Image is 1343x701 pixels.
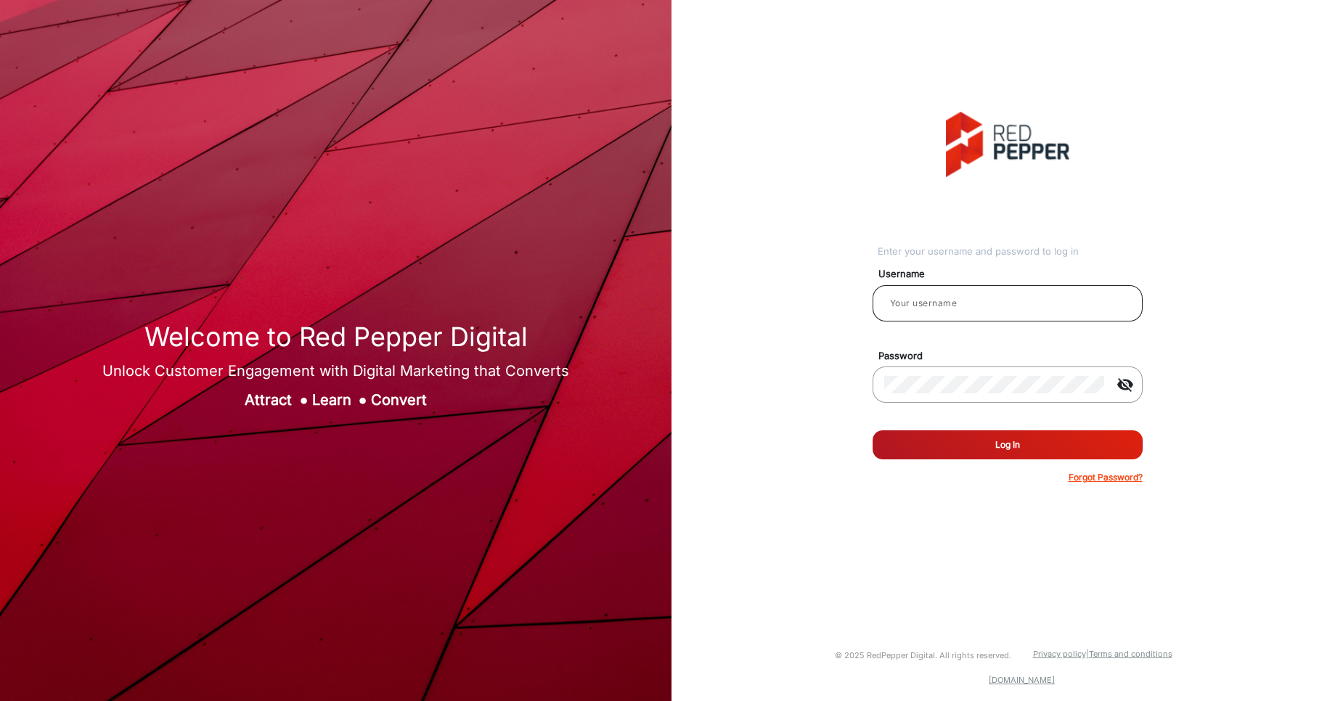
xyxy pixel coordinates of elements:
[878,245,1143,259] div: Enter your username and password to log in
[1069,471,1143,484] p: Forgot Password?
[359,391,367,409] span: ●
[868,267,1159,282] mat-label: Username
[102,389,569,411] div: Attract Learn Convert
[868,349,1159,364] mat-label: Password
[1089,649,1172,659] a: Terms and conditions
[873,430,1143,459] button: Log In
[946,112,1069,177] img: vmg-logo
[299,391,308,409] span: ●
[989,675,1055,685] a: [DOMAIN_NAME]
[1108,376,1143,393] mat-icon: visibility_off
[1086,649,1089,659] a: |
[884,295,1131,312] input: Your username
[1033,649,1086,659] a: Privacy policy
[102,360,569,382] div: Unlock Customer Engagement with Digital Marketing that Converts
[102,321,569,353] h1: Welcome to Red Pepper Digital
[835,650,1011,660] small: © 2025 RedPepper Digital. All rights reserved.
